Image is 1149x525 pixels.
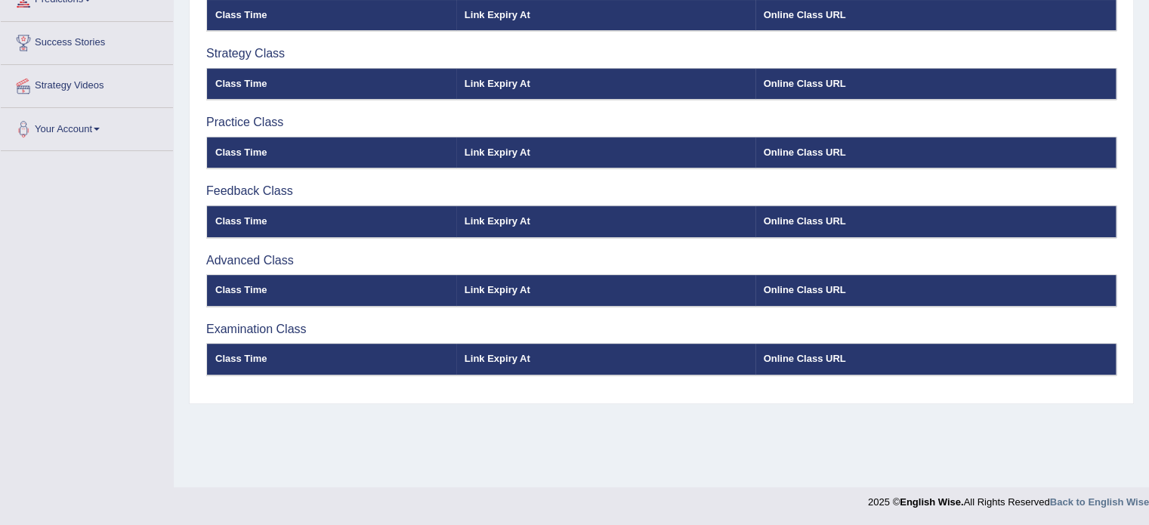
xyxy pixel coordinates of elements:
h3: Strategy Class [206,47,1117,60]
h3: Advanced Class [206,254,1117,267]
th: Online Class URL [755,137,1117,168]
th: Class Time [207,68,456,100]
div: 2025 © All Rights Reserved [868,487,1149,509]
th: Link Expiry At [456,275,755,307]
a: Your Account [1,108,173,146]
th: Online Class URL [755,275,1117,307]
th: Online Class URL [755,344,1117,375]
th: Link Expiry At [456,68,755,100]
th: Link Expiry At [456,205,755,237]
a: Back to English Wise [1050,496,1149,508]
th: Link Expiry At [456,344,755,375]
h3: Practice Class [206,116,1117,129]
th: Link Expiry At [456,137,755,168]
th: Online Class URL [755,68,1117,100]
th: Class Time [207,205,456,237]
h3: Examination Class [206,323,1117,336]
th: Class Time [207,137,456,168]
strong: English Wise. [900,496,963,508]
a: Strategy Videos [1,65,173,103]
a: Success Stories [1,22,173,60]
th: Class Time [207,275,456,307]
th: Online Class URL [755,205,1117,237]
th: Class Time [207,344,456,375]
h3: Feedback Class [206,184,1117,198]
